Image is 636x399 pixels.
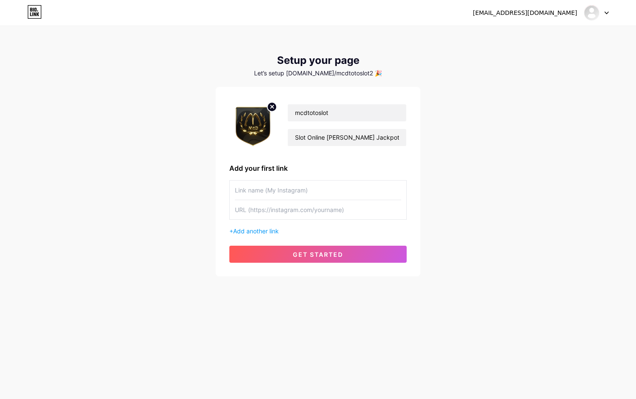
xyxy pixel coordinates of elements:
button: get started [229,246,407,263]
div: Add your first link [229,163,407,173]
div: + [229,227,407,235]
img: mcdtotoslot2 [584,5,600,21]
input: Your name [288,104,406,121]
input: URL (https://instagram.com/yourname) [235,200,401,219]
div: Let’s setup [DOMAIN_NAME]/mcdtotoslot2 🎉 [216,70,420,77]
input: bio [288,129,406,146]
div: [EMAIL_ADDRESS][DOMAIN_NAME] [473,9,577,17]
div: Setup your page [216,55,420,66]
span: Add another link [233,227,279,235]
span: get started [293,251,343,258]
img: profile pic [229,100,277,149]
input: Link name (My Instagram) [235,181,401,200]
